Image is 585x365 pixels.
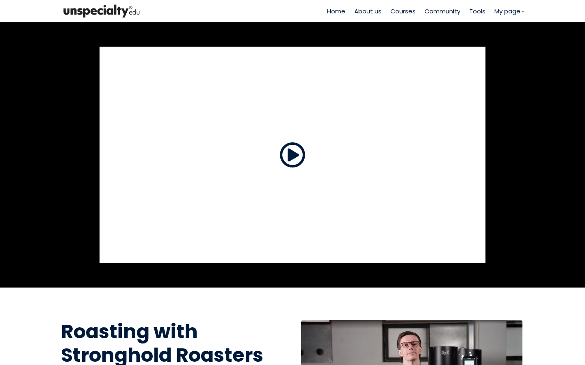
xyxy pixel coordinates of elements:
[390,6,416,16] a: Courses
[61,3,142,19] img: bc390a18feecddb333977e298b3a00a1.png
[494,6,520,16] span: My page
[469,6,485,16] a: Tools
[425,6,460,16] a: Community
[494,6,524,16] a: My page
[354,6,381,16] a: About us
[327,6,345,16] a: Home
